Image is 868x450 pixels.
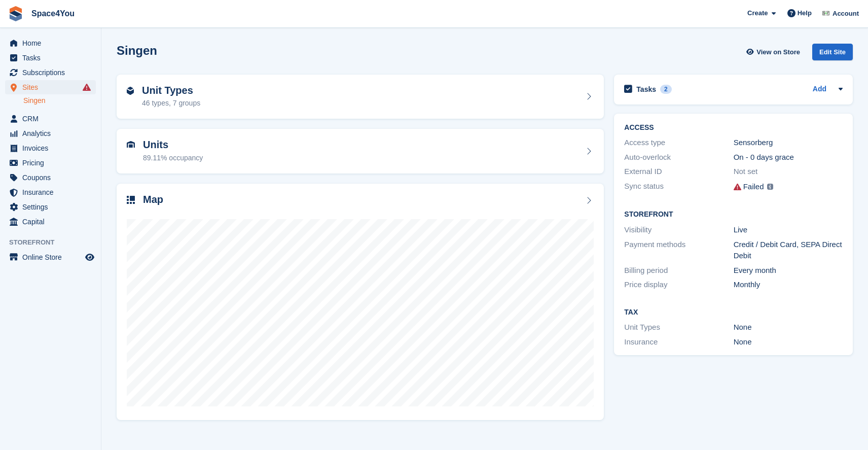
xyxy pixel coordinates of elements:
[747,8,768,18] span: Create
[5,170,96,185] a: menu
[767,184,773,190] img: icon-info-grey-7440780725fd019a000dd9b08b2336e03edf1995a4989e88bcd33f0948082b44.svg
[624,137,733,149] div: Access type
[660,85,672,94] div: 2
[117,44,157,57] h2: Singen
[127,141,135,148] img: unit-icn-7be61d7bf1b0ce9d3e12c5938cc71ed9869f7b940bace4675aadf7bd6d80202e.svg
[84,251,96,263] a: Preview store
[22,215,83,229] span: Capital
[117,184,604,421] a: Map
[734,137,843,149] div: Sensorberg
[798,8,812,18] span: Help
[5,51,96,65] a: menu
[127,87,134,95] img: unit-type-icn-2b2737a686de81e16bb02015468b77c625bbabd49415b5ef34ead5e3b44a266d.svg
[734,265,843,276] div: Every month
[22,141,83,155] span: Invoices
[5,200,96,214] a: menu
[5,65,96,80] a: menu
[8,6,23,21] img: stora-icon-8386f47178a22dfd0bd8f6a31ec36ba5ce8667c1dd55bd0f319d3a0aa187defe.svg
[127,196,135,204] img: map-icn-33ee37083ee616e46c38cad1a60f524a97daa1e2b2c8c0bc3eb3415660979fc1.svg
[22,51,83,65] span: Tasks
[143,194,163,205] h2: Map
[734,239,843,262] div: Credit / Debit Card, SEPA Direct Debit
[624,308,843,317] h2: Tax
[745,44,804,60] a: View on Store
[83,83,91,91] i: Smart entry sync failures have occurred
[22,250,83,264] span: Online Store
[5,185,96,199] a: menu
[624,265,733,276] div: Billing period
[624,124,843,132] h2: ACCESS
[23,96,96,106] a: Singen
[117,75,604,119] a: Unit Types 46 types, 7 groups
[22,200,83,214] span: Settings
[22,170,83,185] span: Coupons
[22,65,83,80] span: Subscriptions
[624,279,733,291] div: Price display
[743,181,764,193] div: Failed
[624,166,733,178] div: External ID
[143,153,203,163] div: 89.11% occupancy
[812,44,853,60] div: Edit Site
[142,98,200,109] div: 46 types, 7 groups
[624,152,733,163] div: Auto-overlock
[813,84,826,95] a: Add
[5,156,96,170] a: menu
[734,279,843,291] div: Monthly
[833,9,859,19] span: Account
[22,185,83,199] span: Insurance
[117,129,604,174] a: Units 89.11% occupancy
[9,237,101,248] span: Storefront
[142,85,200,96] h2: Unit Types
[812,44,853,64] a: Edit Site
[22,36,83,50] span: Home
[734,166,843,178] div: Not set
[624,211,843,219] h2: Storefront
[636,85,656,94] h2: Tasks
[734,224,843,236] div: Live
[624,322,733,333] div: Unit Types
[734,336,843,348] div: None
[5,36,96,50] a: menu
[624,181,733,193] div: Sync status
[5,126,96,141] a: menu
[624,336,733,348] div: Insurance
[143,139,203,151] h2: Units
[5,112,96,126] a: menu
[624,224,733,236] div: Visibility
[624,239,733,262] div: Payment methods
[5,141,96,155] a: menu
[5,250,96,264] a: menu
[756,47,800,57] span: View on Store
[27,5,79,22] a: Space4You
[5,215,96,229] a: menu
[5,80,96,94] a: menu
[22,126,83,141] span: Analytics
[734,322,843,333] div: None
[22,80,83,94] span: Sites
[734,152,843,163] div: On - 0 days grace
[22,112,83,126] span: CRM
[22,156,83,170] span: Pricing
[821,8,831,18] img: Finn-Kristof Kausch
